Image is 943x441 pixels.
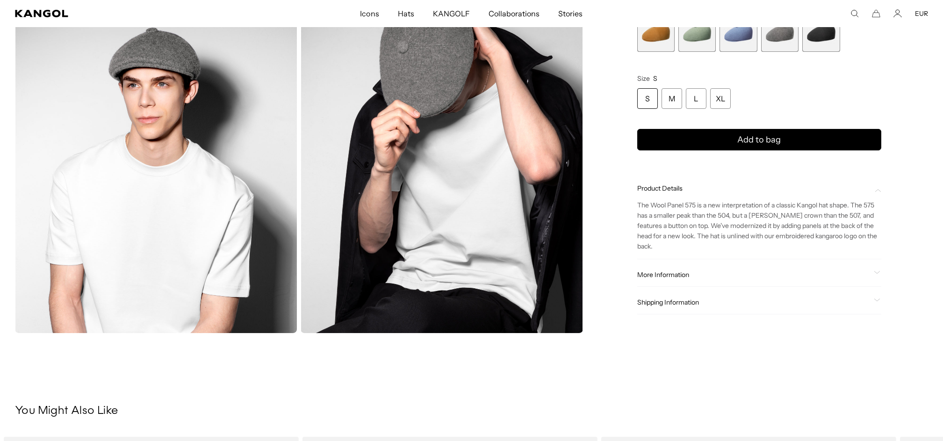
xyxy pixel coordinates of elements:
[637,200,881,251] p: The Wool Panel 575 is a new interpretation of a classic Kangol hat shape. The 575 has a smaller p...
[686,88,706,109] div: L
[637,74,650,83] span: Size
[637,14,675,52] label: Rustic Caramel
[850,9,859,18] summary: Search here
[15,10,239,17] a: Kangol
[802,14,840,52] label: Black
[720,14,757,52] div: 3 of 5
[637,270,870,279] span: More Information
[637,298,870,306] span: Shipping Information
[720,14,757,52] label: Denim Blue
[710,88,731,109] div: XL
[872,9,880,18] button: Cart
[15,404,928,418] h3: You Might Also Like
[893,9,902,18] a: Account
[637,14,675,52] div: 1 of 5
[802,14,840,52] div: 5 of 5
[637,88,658,109] div: S
[761,14,799,52] label: Flannel
[637,129,881,150] button: Add to bag
[637,184,870,192] span: Product Details
[678,14,716,52] div: 2 of 5
[915,9,928,18] button: EUR
[761,14,799,52] div: 4 of 5
[653,74,657,83] span: S
[678,14,716,52] label: Sage Green
[737,134,781,146] span: Add to bag
[662,88,682,109] div: M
